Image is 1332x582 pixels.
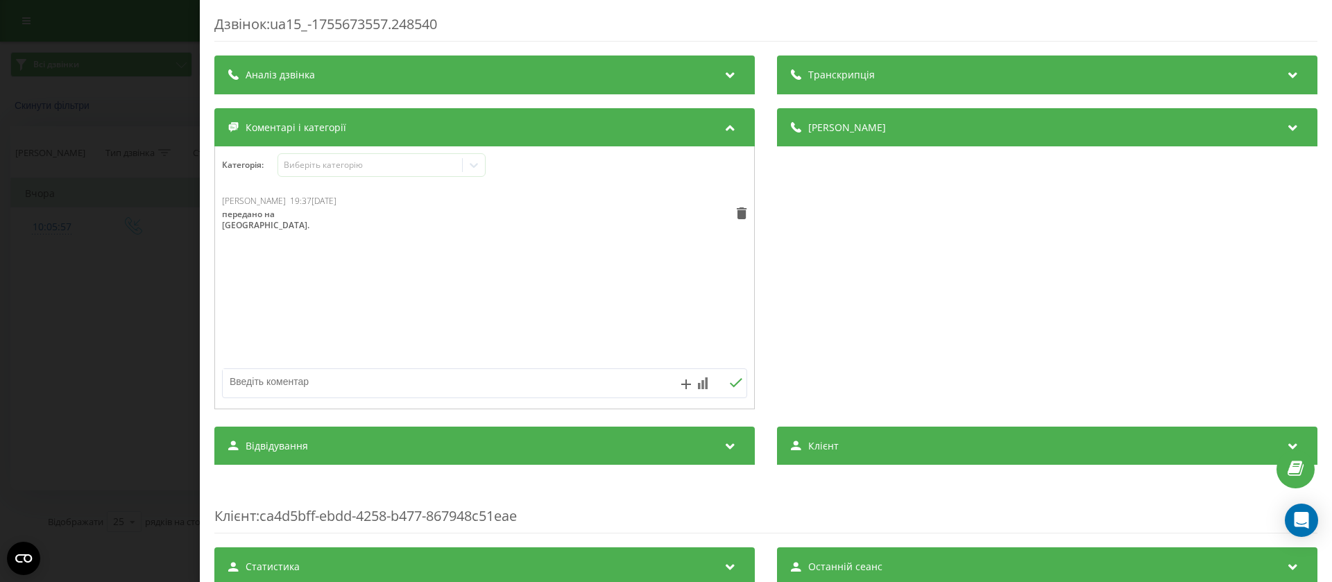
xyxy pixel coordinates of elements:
[808,68,875,82] span: Транскрипція
[214,506,256,525] span: Клієнт
[808,560,882,574] span: Останній сеанс
[246,68,315,82] span: Аналіз дзвінка
[246,121,346,135] span: Коментарі і категорії
[222,160,277,170] h4: Категорія :
[246,560,300,574] span: Статистика
[808,121,886,135] span: [PERSON_NAME]
[808,439,839,453] span: Клієнт
[214,479,1317,533] div: : ca4d5bff-ebdd-4258-b477-867948c51eae
[7,542,40,575] button: Open CMP widget
[222,209,336,230] div: передано на [GEOGRAPHIC_DATA].
[1285,504,1318,537] div: Open Intercom Messenger
[284,160,457,171] div: Виберіть категорію
[214,15,1317,42] div: Дзвінок : ua15_-1755673557.248540
[222,195,286,207] span: [PERSON_NAME]
[290,196,336,206] div: 19:37[DATE]
[246,439,308,453] span: Відвідування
